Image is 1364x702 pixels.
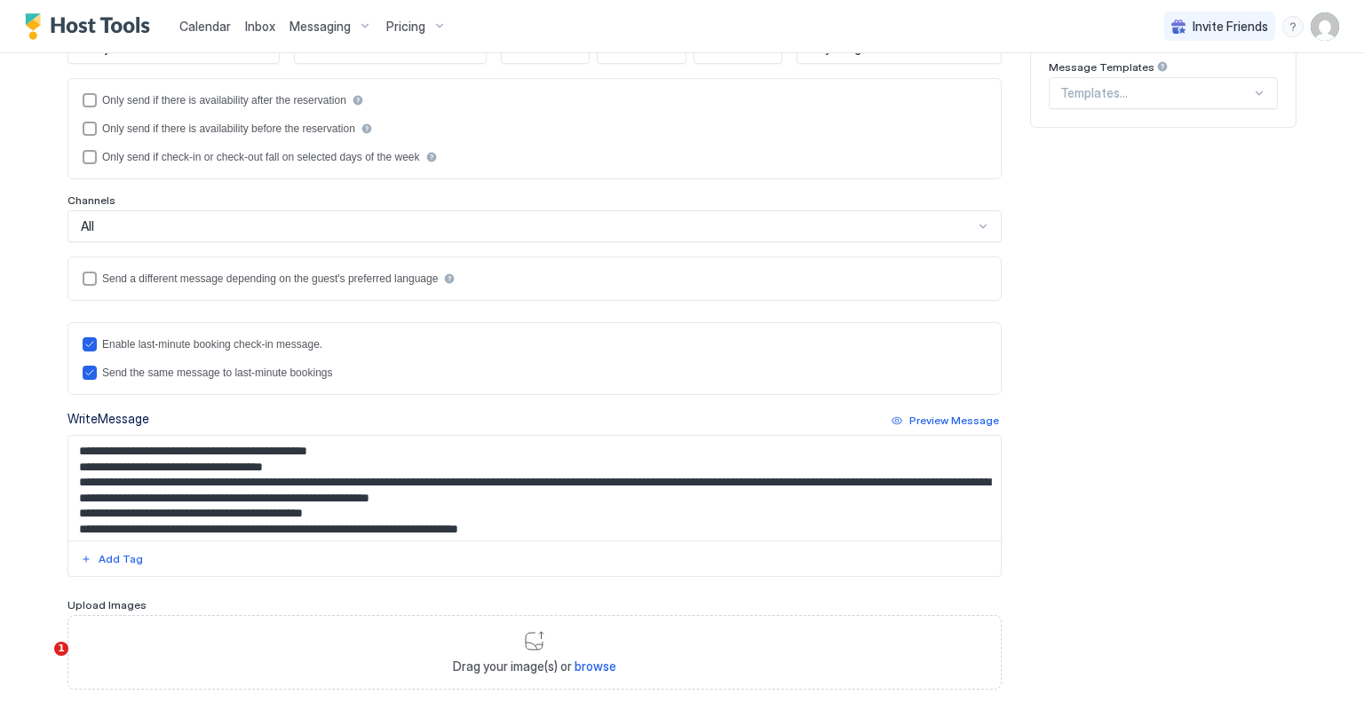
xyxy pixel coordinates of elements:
div: Send the same message to last-minute bookings [102,367,332,379]
div: User profile [1311,12,1339,41]
span: Upload Images [67,598,147,611]
div: Enable last-minute booking check-in message. [102,338,322,351]
div: menu [1282,16,1304,37]
iframe: Intercom live chat [18,642,60,684]
div: afterReservation [83,93,987,107]
span: Messaging [289,19,351,35]
span: All [81,218,94,234]
div: languagesEnabled [83,272,987,286]
textarea: Input Field [68,436,1001,540]
div: Preview Message [909,413,999,429]
div: beforeReservation [83,122,987,136]
span: Invite Friends [1193,19,1268,35]
span: Inbox [245,19,275,34]
div: Write Message [67,409,149,428]
div: Only send if there is availability after the reservation [102,94,346,106]
span: Calendar [179,19,231,34]
span: Pricing [386,19,425,35]
div: isLimited [83,150,987,164]
span: Drag your image(s) or [453,659,616,674]
span: browse [575,659,616,674]
a: Calendar [179,17,231,35]
div: Send a different message depending on the guest's preferred language [102,272,438,285]
button: Preview Message [889,410,1002,431]
div: Add Tag [99,551,143,567]
div: lastMinuteMessageEnabled [83,337,987,351]
span: 1 [54,642,68,656]
a: Inbox [245,17,275,35]
a: Host Tools Logo [25,13,158,40]
button: Add Tag [78,548,146,570]
div: Only send if check-in or check-out fall on selected days of the week [102,151,420,163]
div: Only send if there is availability before the reservation [102,122,355,135]
span: Channels [67,193,115,207]
div: lastMinuteMessageIsTheSame [83,366,987,380]
span: Message Templates [1049,60,1154,74]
